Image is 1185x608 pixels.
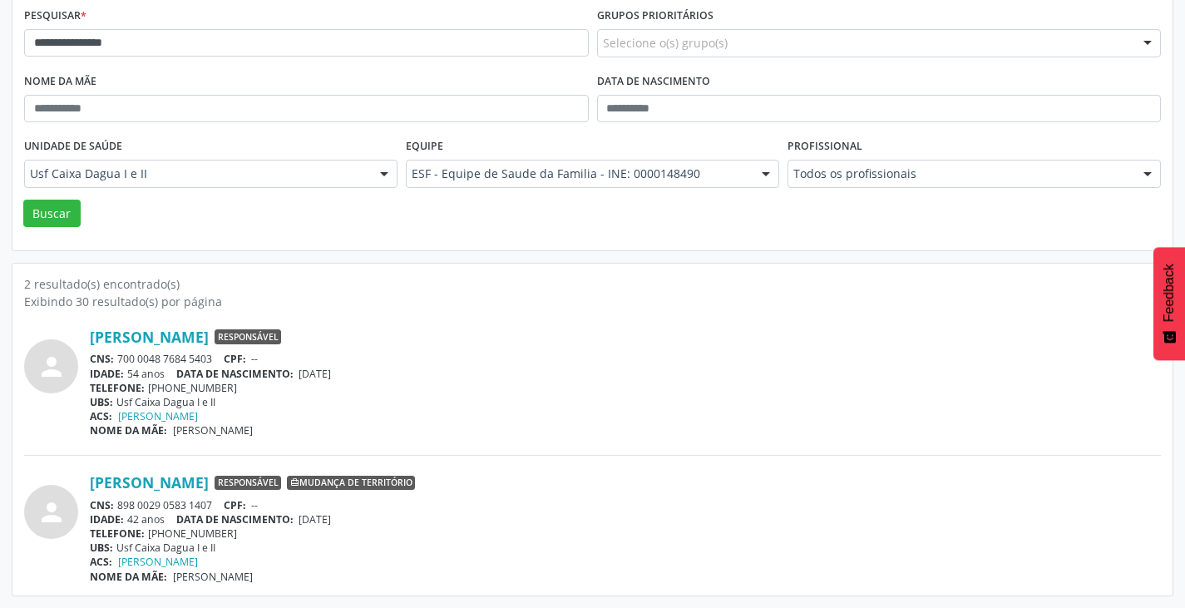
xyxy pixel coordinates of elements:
span: CPF: [224,352,246,366]
label: Nome da mãe [24,69,96,95]
div: 700 0048 7684 5403 [90,352,1161,366]
label: Pesquisar [24,3,86,29]
span: [PERSON_NAME] [173,570,253,584]
a: [PERSON_NAME] [118,555,198,569]
label: Unidade de saúde [24,134,122,160]
span: ACS: [90,409,112,423]
div: [PHONE_NUMBER] [90,526,1161,541]
label: Profissional [788,134,862,160]
label: Grupos prioritários [597,3,713,29]
span: TELEFONE: [90,526,145,541]
label: Equipe [406,134,443,160]
div: [PHONE_NUMBER] [90,381,1161,395]
span: ACS: [90,555,112,569]
span: CNS: [90,498,114,512]
span: -- [251,498,258,512]
span: [DATE] [299,512,331,526]
span: UBS: [90,395,113,409]
div: 898 0029 0583 1407 [90,498,1161,512]
span: [PERSON_NAME] [173,423,253,437]
span: NOME DA MÃE: [90,570,167,584]
span: CNS: [90,352,114,366]
span: IDADE: [90,367,124,381]
span: Todos os profissionais [793,166,1127,182]
span: NOME DA MÃE: [90,423,167,437]
span: UBS: [90,541,113,555]
button: Buscar [23,200,81,228]
i: person [37,497,67,527]
div: 42 anos [90,512,1161,526]
div: 54 anos [90,367,1161,381]
a: [PERSON_NAME] [90,473,209,492]
div: 2 resultado(s) encontrado(s) [24,275,1161,293]
span: [DATE] [299,367,331,381]
span: IDADE: [90,512,124,526]
button: Feedback - Mostrar pesquisa [1153,247,1185,360]
span: DATA DE NASCIMENTO: [176,367,294,381]
span: Feedback [1162,264,1177,322]
span: Mudança de território [287,476,415,491]
span: Selecione o(s) grupo(s) [603,34,728,52]
span: Responsável [215,476,281,491]
label: Data de nascimento [597,69,710,95]
i: person [37,352,67,382]
a: [PERSON_NAME] [90,328,209,346]
div: Usf Caixa Dagua I e II [90,395,1161,409]
span: DATA DE NASCIMENTO: [176,512,294,526]
div: Usf Caixa Dagua I e II [90,541,1161,555]
span: -- [251,352,258,366]
div: Exibindo 30 resultado(s) por página [24,293,1161,310]
span: CPF: [224,498,246,512]
span: Responsável [215,329,281,344]
span: TELEFONE: [90,381,145,395]
span: ESF - Equipe de Saude da Familia - INE: 0000148490 [412,166,745,182]
span: Usf Caixa Dagua I e II [30,166,363,182]
a: [PERSON_NAME] [118,409,198,423]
